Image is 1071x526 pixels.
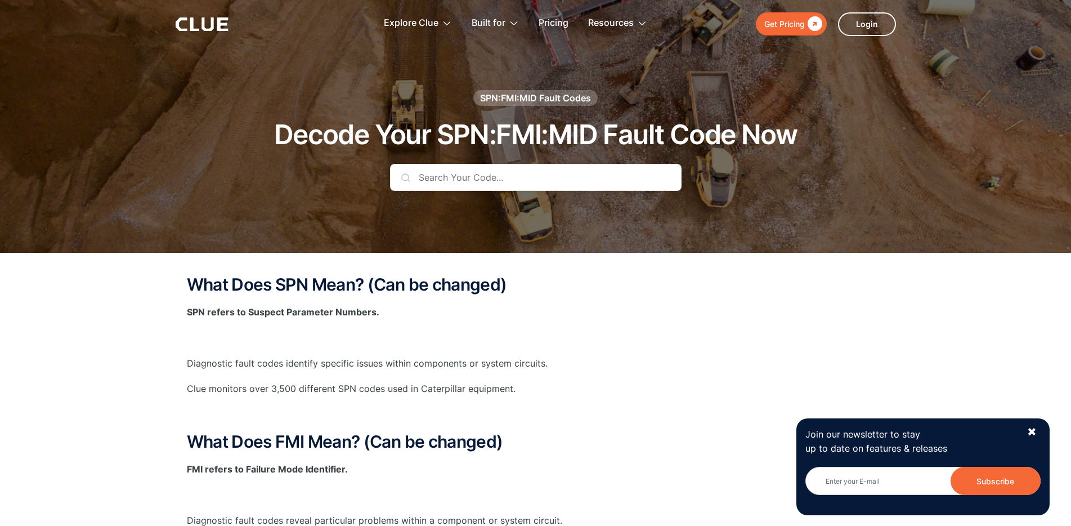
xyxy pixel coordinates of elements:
[187,433,885,451] h2: What Does FMI Mean? (Can be changed)
[384,6,452,41] div: Explore Clue
[187,463,348,475] strong: FMI refers to Failure Mode Identifier.
[805,467,1041,495] input: Enter your E-mail
[756,12,827,35] a: Get Pricing
[805,467,1041,506] form: Newsletter
[588,6,647,41] div: Resources
[384,6,438,41] div: Explore Clue
[187,356,885,371] p: Diagnostic fault codes identify specific issues within components or system circuits.
[805,17,822,31] div: 
[764,17,805,31] div: Get Pricing
[390,164,682,191] input: Search Your Code...
[187,488,885,502] p: ‍
[539,6,568,41] a: Pricing
[838,12,896,36] a: Login
[187,331,885,345] p: ‍
[187,382,885,396] p: Clue monitors over 3,500 different SPN codes used in Caterpillar equipment.
[480,92,591,104] div: SPN:FMI:MID Fault Codes
[1027,425,1037,439] div: ✖
[187,275,885,294] h2: What Does SPN Mean? (Can be changed)
[951,467,1041,495] input: Subscribe
[805,427,1017,456] p: Join our newsletter to stay up to date on features & releases
[472,6,519,41] div: Built for
[472,6,505,41] div: Built for
[588,6,634,41] div: Resources
[274,120,797,150] h1: Decode Your SPN:FMI:MID Fault Code Now
[187,306,379,318] strong: SPN refers to Suspect Parameter Numbers.
[187,407,885,421] p: ‍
